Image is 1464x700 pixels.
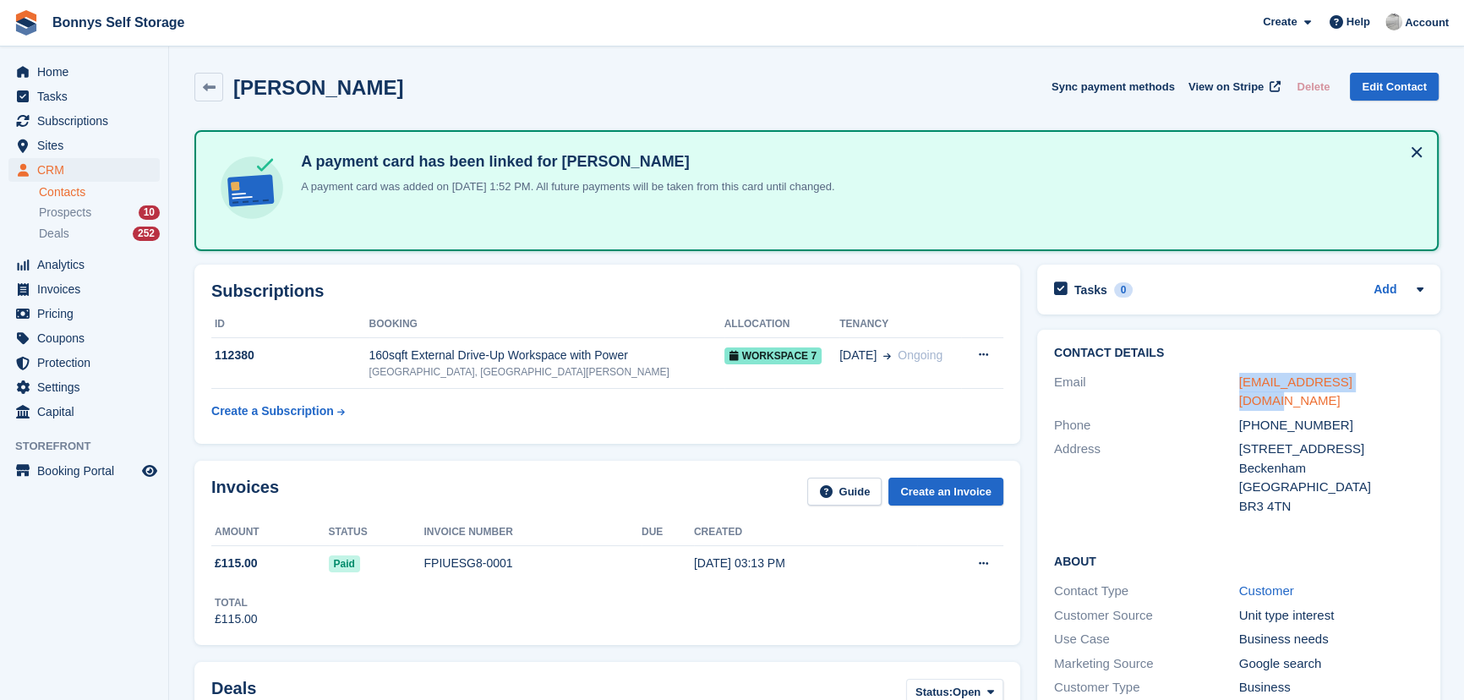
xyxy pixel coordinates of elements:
[37,326,139,350] span: Coupons
[139,461,160,481] a: Preview store
[46,8,191,36] a: Bonnys Self Storage
[369,311,724,338] th: Booking
[1054,552,1423,569] h2: About
[724,311,840,338] th: Allocation
[233,76,403,99] h2: [PERSON_NAME]
[8,85,160,108] a: menu
[1188,79,1264,96] span: View on Stripe
[329,519,424,546] th: Status
[694,519,917,546] th: Created
[1054,373,1239,411] div: Email
[1239,606,1424,626] div: Unit type interest
[724,347,822,364] span: Workspace 7
[211,478,279,506] h2: Invoices
[1239,478,1424,497] div: [GEOGRAPHIC_DATA]
[1385,14,1402,30] img: James Bonny
[642,519,694,546] th: Due
[423,555,641,572] div: FPIUESG8-0001
[1239,440,1424,459] div: [STREET_ADDRESS]
[37,277,139,301] span: Invoices
[1239,630,1424,649] div: Business needs
[37,85,139,108] span: Tasks
[1054,347,1423,360] h2: Contact Details
[39,205,91,221] span: Prospects
[807,478,882,506] a: Guide
[329,555,360,572] span: Paid
[37,400,139,424] span: Capital
[211,396,345,427] a: Create a Subscription
[39,226,69,242] span: Deals
[888,478,1003,506] a: Create an Invoice
[1263,14,1297,30] span: Create
[1239,497,1424,517] div: BR3 4TN
[1239,375,1352,408] a: [EMAIL_ADDRESS][DOMAIN_NAME]
[139,205,160,220] div: 10
[211,311,369,338] th: ID
[215,595,258,610] div: Total
[14,10,39,36] img: stora-icon-8386f47178a22dfd0bd8f6a31ec36ba5ce8667c1dd55bd0f319d3a0aa187defe.svg
[369,364,724,380] div: [GEOGRAPHIC_DATA], [GEOGRAPHIC_DATA][PERSON_NAME]
[1054,582,1239,601] div: Contact Type
[294,152,834,172] h4: A payment card has been linked for [PERSON_NAME]
[1405,14,1449,31] span: Account
[37,134,139,157] span: Sites
[211,519,329,546] th: Amount
[1054,416,1239,435] div: Phone
[8,158,160,182] a: menu
[8,109,160,133] a: menu
[1350,73,1439,101] a: Edit Contact
[8,400,160,424] a: menu
[39,184,160,200] a: Contacts
[694,555,917,572] div: [DATE] 03:13 PM
[8,60,160,84] a: menu
[215,610,258,628] div: £115.00
[8,134,160,157] a: menu
[423,519,641,546] th: Invoice number
[39,225,160,243] a: Deals 252
[1239,678,1424,697] div: Business
[1239,583,1294,598] a: Customer
[1052,73,1175,101] button: Sync payment methods
[37,351,139,375] span: Protection
[15,438,168,455] span: Storefront
[37,253,139,276] span: Analytics
[8,277,160,301] a: menu
[37,158,139,182] span: CRM
[1347,14,1370,30] span: Help
[8,326,160,350] a: menu
[294,178,834,195] p: A payment card was added on [DATE] 1:52 PM. All future payments will be taken from this card unti...
[8,375,160,399] a: menu
[1239,416,1424,435] div: [PHONE_NUMBER]
[133,227,160,241] div: 252
[1239,654,1424,674] div: Google search
[37,459,139,483] span: Booking Portal
[839,347,877,364] span: [DATE]
[37,375,139,399] span: Settings
[37,109,139,133] span: Subscriptions
[1054,440,1239,516] div: Address
[8,351,160,375] a: menu
[898,348,942,362] span: Ongoing
[8,253,160,276] a: menu
[8,459,160,483] a: menu
[8,302,160,325] a: menu
[1374,281,1396,300] a: Add
[1182,73,1284,101] a: View on Stripe
[216,152,287,223] img: card-linked-ebf98d0992dc2aeb22e95c0e3c79077019eb2392cfd83c6a337811c24bc77127.svg
[215,555,258,572] span: £115.00
[37,302,139,325] span: Pricing
[1114,282,1134,298] div: 0
[211,282,1003,301] h2: Subscriptions
[1054,654,1239,674] div: Marketing Source
[839,311,961,338] th: Tenancy
[1054,630,1239,649] div: Use Case
[37,60,139,84] span: Home
[1054,606,1239,626] div: Customer Source
[211,402,334,420] div: Create a Subscription
[1054,678,1239,697] div: Customer Type
[1074,282,1107,298] h2: Tasks
[39,204,160,221] a: Prospects 10
[211,347,369,364] div: 112380
[1290,73,1336,101] button: Delete
[1239,459,1424,479] div: Beckenham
